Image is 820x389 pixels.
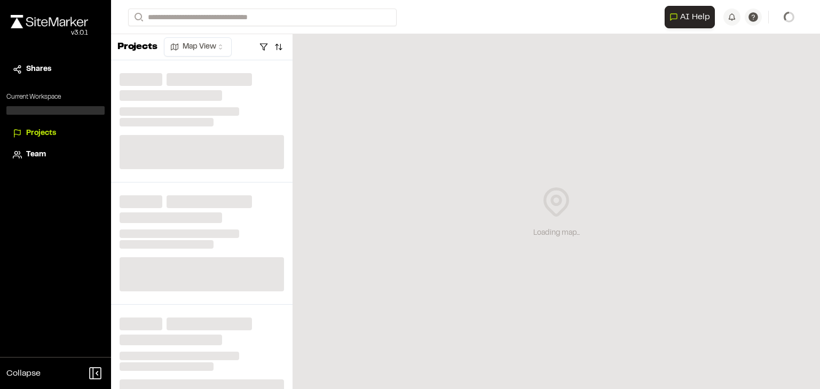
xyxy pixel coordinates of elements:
button: Search [128,9,147,26]
span: Shares [26,63,51,75]
span: Team [26,149,46,161]
p: Current Workspace [6,92,105,102]
button: Open AI Assistant [665,6,715,28]
span: AI Help [680,11,710,23]
span: Collapse [6,367,41,380]
div: Loading map... [533,227,580,239]
div: Oh geez...please don't... [11,28,88,38]
a: Team [13,149,98,161]
a: Projects [13,128,98,139]
a: Shares [13,63,98,75]
img: rebrand.png [11,15,88,28]
div: Open AI Assistant [665,6,719,28]
span: Projects [26,128,56,139]
p: Projects [117,40,157,54]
